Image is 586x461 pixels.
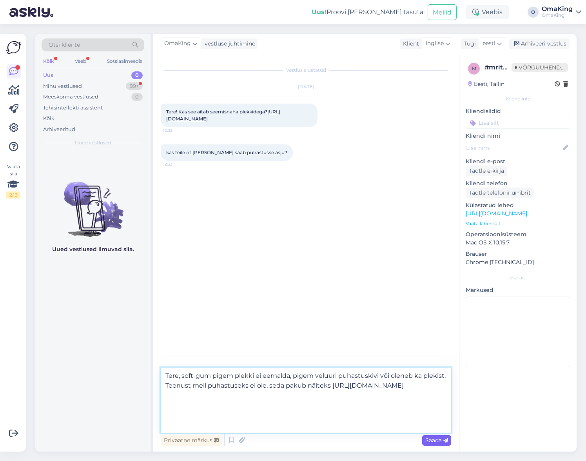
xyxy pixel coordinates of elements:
[205,40,255,47] font: vestluse juhtimine
[521,40,566,47] font: Arhiveeri vestlus
[75,140,111,146] font: Uued vestlused
[49,41,80,48] font: Otsi kliente
[466,144,561,152] input: Lisa nimi
[43,126,75,132] font: Arhiveeritud
[466,210,527,217] a: [URL][DOMAIN_NAME]
[163,128,172,133] font: 12:32
[469,167,504,174] font: Taotle e-kirja
[466,132,500,139] font: Kliendi nimi
[482,8,503,16] font: Veebis
[506,96,531,102] font: Kliendiinfo
[466,117,570,129] input: Lisa silt
[43,72,53,78] font: Uus
[466,220,505,226] font: Vaata lähemalt ...
[403,40,419,47] font: Klient
[166,149,287,155] font: kas teile nt [PERSON_NAME] saab puhastusse asju?
[466,108,501,115] font: Kliendisildid
[7,164,20,177] font: Vaata siia
[508,275,528,281] font: Lisatasu
[164,437,212,444] font: Privaatne märkus
[466,158,505,165] font: Kliendi e-post
[43,93,98,100] font: Meeskonna vestlused
[130,83,139,89] font: 99+
[164,40,191,47] font: OmaKing
[469,189,531,196] font: Taotle telefoninumbrit
[35,168,151,238] img: Vestlusi pole
[542,12,564,18] font: OmaKing
[472,66,476,71] font: m
[286,67,326,73] font: Vestlus alustatud
[466,239,510,246] font: Mac OS X 10.15.7
[466,250,487,257] font: Brauser
[466,286,493,293] font: Märkused
[6,40,21,55] img: Askly logo
[542,5,573,13] font: OmaKing
[43,104,103,111] font: Tehisintellekti assistent
[52,246,134,253] font: Uued vestlused ilmuvad siia.
[484,64,489,71] font: #
[135,72,139,78] font: 0
[426,40,444,47] font: Inglise
[466,259,534,266] font: Chrome [TECHNICAL_ID]
[107,58,143,64] font: Sotsiaalmeedia
[9,192,12,198] font: 2
[327,8,425,16] font: Proovi [PERSON_NAME] tasuta:
[542,6,581,18] a: OmaKingOmaKing
[433,9,452,16] font: Meilid
[531,9,535,15] font: O
[75,58,86,64] font: Veeb
[466,180,508,187] font: Kliendi telefon
[483,40,495,47] font: eesti
[428,4,457,20] button: Meilid
[489,64,519,71] font: mritax0u
[163,162,172,167] font: 12:33
[166,109,267,115] font: Tere! Kas see aitab seemisnaha plekkidega?
[43,115,54,121] font: Kõik
[298,84,314,89] font: [DATE]
[312,8,327,16] font: Uus!
[474,80,504,87] font: Eesti, Tallin
[425,437,442,444] font: Saada
[43,58,54,64] font: Kõik
[135,93,139,100] font: 0
[43,83,82,89] font: Minu vestlused
[161,368,451,433] textarea: Tere, soft-gum pigem plekki ei eemalda, pigem veluuri puhastuskivi või oleneb ka plekist. Teenust...
[519,64,579,71] font: Võrguühenduseta
[466,202,514,209] font: Külastatud lehed
[12,192,18,198] font: / 3
[466,231,526,238] font: Operatsioonisüsteem
[464,40,476,47] font: Tugi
